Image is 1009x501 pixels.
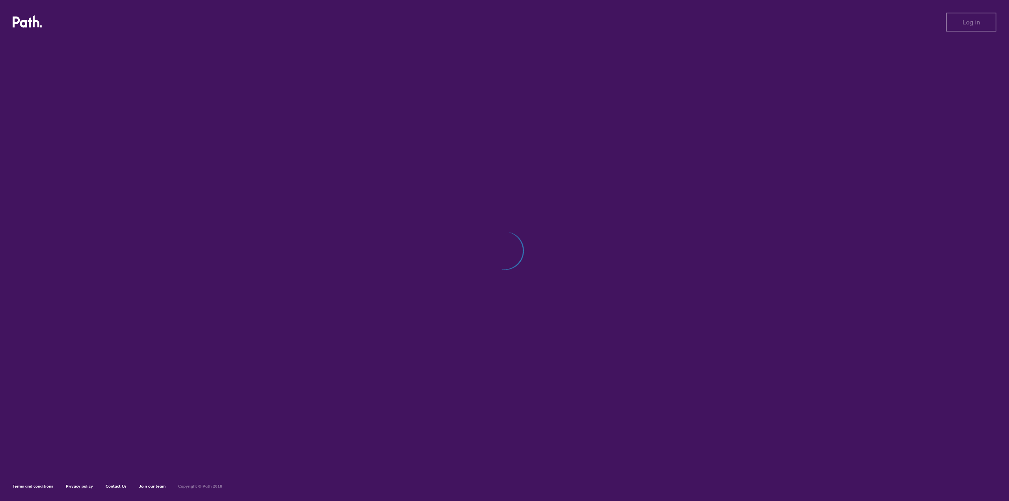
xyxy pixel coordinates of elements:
a: Contact Us [106,484,127,489]
h6: Copyright © Path 2018 [178,484,222,489]
a: Privacy policy [66,484,93,489]
button: Log in [946,13,996,32]
a: Join our team [139,484,166,489]
span: Log in [962,19,980,26]
a: Terms and conditions [13,484,53,489]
